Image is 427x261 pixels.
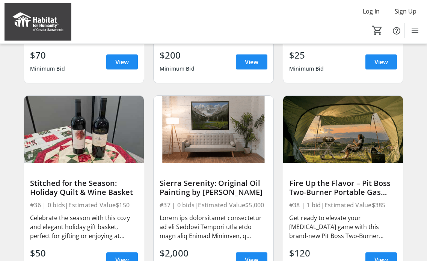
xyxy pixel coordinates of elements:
[160,246,195,260] div: $2,000
[115,57,129,66] span: View
[160,200,267,210] div: #37 | 0 bids | Estimated Value $5,000
[30,179,138,197] div: Stitched for the Season: Holiday Quilt & Wine Basket
[289,48,324,62] div: $25
[357,5,386,17] button: Log In
[160,213,267,240] div: Lorem ips dolorsitamet consectetur ad eli Seddoei Tempori utla etdo magn aliq Enimad Minimven, q ...
[289,213,397,240] div: Get ready to elevate your [MEDICAL_DATA] game with this brand-new Pit Boss Two-Burner Portable Ga...
[5,3,71,41] img: Habitat for Humanity of Greater Sacramento's Logo
[245,57,258,66] span: View
[30,246,65,260] div: $50
[289,246,319,260] div: $120
[160,48,195,62] div: $200
[395,7,416,16] span: Sign Up
[363,7,380,16] span: Log In
[389,5,422,17] button: Sign Up
[289,179,397,197] div: Fire Up the Flavor – Pit Boss Two-Burner Portable Gas Grill
[106,54,138,69] a: View
[389,23,404,38] button: Help
[30,62,65,75] div: Minimum Bid
[283,96,403,163] img: Fire Up the Flavor – Pit Boss Two-Burner Portable Gas Grill
[160,62,195,75] div: Minimum Bid
[371,24,384,37] button: Cart
[30,200,138,210] div: #36 | 0 bids | Estimated Value $150
[236,54,267,69] a: View
[407,23,422,38] button: Menu
[30,213,138,240] div: Celebrate the season with this cozy and elegant holiday gift basket, perfect for gifting or enjoy...
[289,62,324,75] div: Minimum Bid
[24,96,144,163] img: Stitched for the Season: Holiday Quilt & Wine Basket
[374,57,388,66] span: View
[160,179,267,197] div: Sierra Serenity: Original Oil Painting by [PERSON_NAME]
[365,54,397,69] a: View
[30,48,65,62] div: $70
[289,200,397,210] div: #38 | 1 bid | Estimated Value $385
[154,96,273,163] img: Sierra Serenity: Original Oil Painting by Tom Sorenson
